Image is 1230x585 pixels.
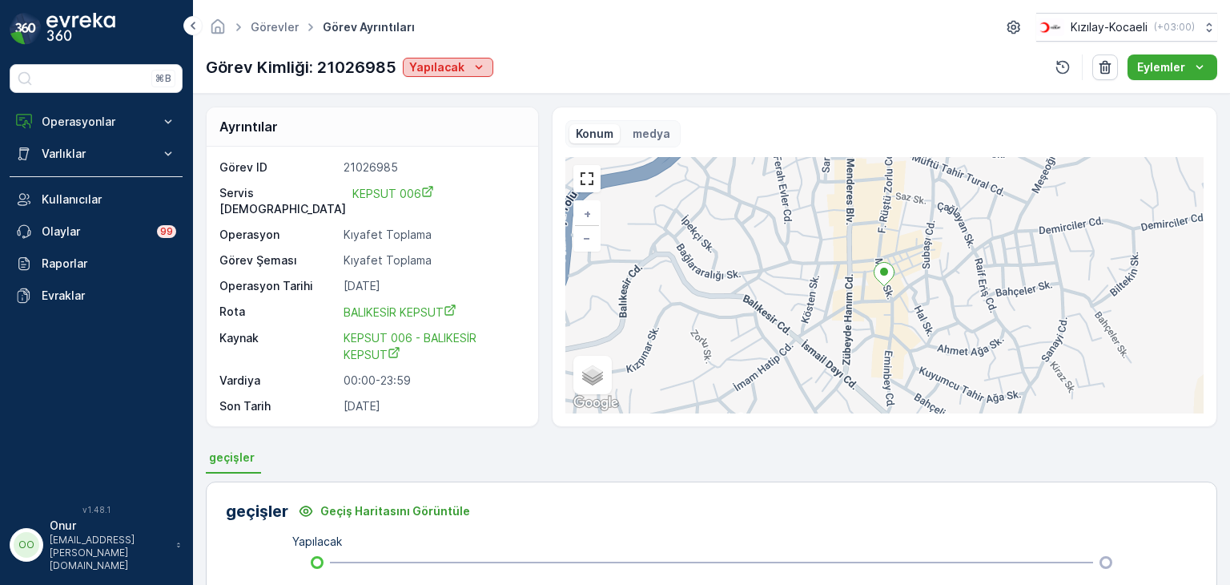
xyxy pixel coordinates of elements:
a: KEPSUT 006 - BALIKESİR KEPSUT [344,330,521,363]
p: Görev Kimliği: 21026985 [206,55,396,79]
p: [DATE] [344,398,521,414]
div: OO [14,532,39,558]
p: Zaman Çerçevesi [219,424,337,440]
a: Uzaklaştır [575,226,599,250]
a: BALIKESİR KEPSUT [344,304,521,321]
p: Rota [219,304,337,321]
p: Varlıklar [42,146,151,162]
span: − [583,231,591,244]
p: Kızılay-Kocaeli [1071,19,1148,35]
p: Kullanıcılar [42,192,176,208]
p: Evraklar [42,288,176,304]
button: Yapılacak [403,58,493,77]
p: Olaylar [42,224,147,240]
button: Varlıklar [10,138,183,170]
p: geçişler [226,499,288,523]
img: k%C4%B1z%C4%B1lay_0jL9uU1.png [1036,18,1064,36]
p: ( +03:00 ) [1154,21,1195,34]
p: Vardiya [219,373,337,389]
p: Konum [576,126,613,142]
span: + [584,207,591,220]
a: Yakınlaştır [575,202,599,226]
span: KEPSUT 006 [352,187,434,200]
p: Ayrıntılar [219,117,278,136]
span: BALIKESİR KEPSUT [344,305,456,319]
p: Görev Şeması [219,252,337,268]
p: Kıyafet Toplama [344,227,521,243]
p: 21026985 [344,159,521,175]
img: Google [569,393,622,414]
button: Eylemler [1127,54,1217,80]
p: Operasyon Tarihi [219,278,337,294]
p: Operasyonlar [42,114,151,130]
p: ⌘B [155,72,171,85]
button: Kızılay-Kocaeli(+03:00) [1036,13,1217,42]
button: Operasyonlar [10,106,183,138]
img: logo [10,13,42,45]
a: Evraklar [10,280,183,312]
p: Operasyon [219,227,337,243]
p: Onur [50,518,168,534]
p: [DATE] [344,278,521,294]
p: 99 [160,225,173,238]
p: Kıyafet Toplama [344,252,521,268]
a: Kullanıcılar [10,184,183,216]
p: Son Tarih [219,398,337,414]
a: Bu bölgeyi Google Haritalar'da açın (yeni pencerede açılır) [569,393,622,414]
p: Raporlar [42,256,176,272]
a: View Fullscreen [575,167,599,191]
p: Yapılacak [409,59,464,75]
button: Geçiş Haritasını Görüntüle [288,498,480,524]
a: Görevler [251,20,299,34]
p: Geçiş Haritasını Görüntüle [320,503,470,519]
p: medya [633,126,670,142]
button: OOOnur[EMAIL_ADDRESS][PERSON_NAME][DOMAIN_NAME] [10,518,183,572]
a: Layers [575,357,610,393]
span: v 1.48.1 [10,505,183,514]
p: Servis [DEMOGRAPHIC_DATA] [219,185,346,217]
a: Ana Sayfa [209,24,227,38]
a: KEPSUT 006 [352,185,521,217]
img: logo_dark-DEwI_e13.png [46,13,115,45]
p: 00:00-23:59 [344,373,521,389]
a: Olaylar99 [10,216,183,248]
a: Raporlar [10,248,183,280]
p: Kaynak [219,330,337,363]
span: Görev Ayrıntıları [320,19,418,35]
span: KEPSUT 006 - BALIKESİR KEPSUT [344,331,480,361]
p: [EMAIL_ADDRESS][PERSON_NAME][DOMAIN_NAME] [50,534,168,572]
p: Yapılacak [292,534,342,550]
p: Görev ID [219,159,337,175]
p: Eylemler [1137,59,1185,75]
span: geçişler [209,450,255,466]
p: - [344,424,521,440]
